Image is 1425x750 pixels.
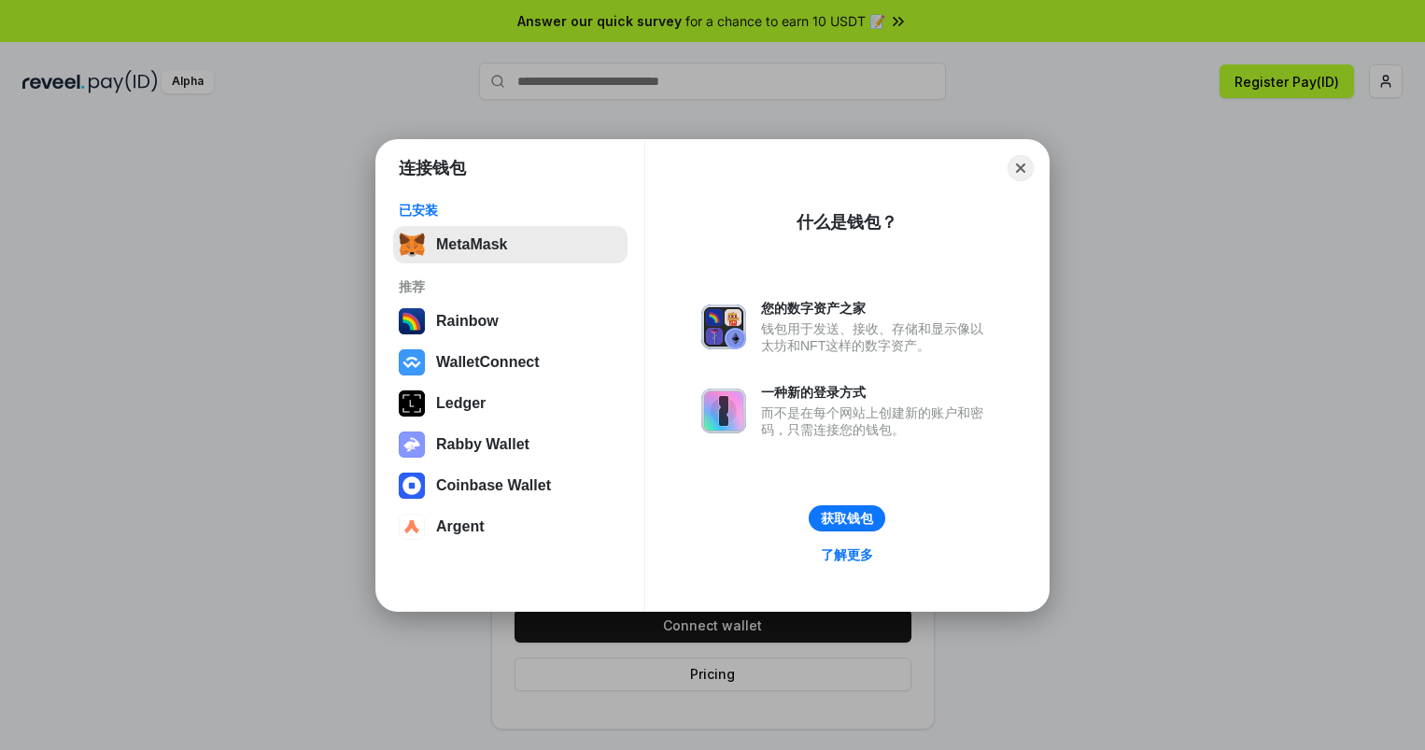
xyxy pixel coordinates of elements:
div: 获取钱包 [821,510,873,527]
button: Rainbow [393,303,628,340]
div: 了解更多 [821,546,873,563]
div: 已安装 [399,202,622,219]
button: Ledger [393,385,628,422]
a: 了解更多 [810,543,884,567]
button: WalletConnect [393,344,628,381]
h1: 连接钱包 [399,157,466,179]
div: Argent [436,518,485,535]
div: 钱包用于发送、接收、存储和显示像以太坊和NFT这样的数字资产。 [761,320,993,354]
div: 您的数字资产之家 [761,300,993,317]
div: 推荐 [399,278,622,295]
button: Coinbase Wallet [393,467,628,504]
div: MetaMask [436,236,507,253]
div: 一种新的登录方式 [761,384,993,401]
div: Coinbase Wallet [436,477,551,494]
img: svg+xml,%3Csvg%20xmlns%3D%22http%3A%2F%2Fwww.w3.org%2F2000%2Fsvg%22%20width%3D%2228%22%20height%3... [399,390,425,417]
button: MetaMask [393,226,628,263]
img: svg+xml,%3Csvg%20xmlns%3D%22http%3A%2F%2Fwww.w3.org%2F2000%2Fsvg%22%20fill%3D%22none%22%20viewBox... [399,432,425,458]
img: svg+xml,%3Csvg%20width%3D%2228%22%20height%3D%2228%22%20viewBox%3D%220%200%2028%2028%22%20fill%3D... [399,514,425,540]
button: Rabby Wallet [393,426,628,463]
img: svg+xml,%3Csvg%20width%3D%22120%22%20height%3D%22120%22%20viewBox%3D%220%200%20120%20120%22%20fil... [399,308,425,334]
img: svg+xml,%3Csvg%20xmlns%3D%22http%3A%2F%2Fwww.w3.org%2F2000%2Fsvg%22%20fill%3D%22none%22%20viewBox... [701,304,746,349]
div: Rainbow [436,313,499,330]
img: svg+xml,%3Csvg%20width%3D%2228%22%20height%3D%2228%22%20viewBox%3D%220%200%2028%2028%22%20fill%3D... [399,349,425,375]
img: svg+xml,%3Csvg%20width%3D%2228%22%20height%3D%2228%22%20viewBox%3D%220%200%2028%2028%22%20fill%3D... [399,473,425,499]
div: 而不是在每个网站上创建新的账户和密码，只需连接您的钱包。 [761,404,993,438]
img: svg+xml,%3Csvg%20xmlns%3D%22http%3A%2F%2Fwww.w3.org%2F2000%2Fsvg%22%20fill%3D%22none%22%20viewBox... [701,389,746,433]
button: Close [1008,155,1034,181]
div: WalletConnect [436,354,540,371]
div: Rabby Wallet [436,436,529,453]
img: svg+xml,%3Csvg%20fill%3D%22none%22%20height%3D%2233%22%20viewBox%3D%220%200%2035%2033%22%20width%... [399,232,425,258]
div: Ledger [436,395,486,412]
button: 获取钱包 [809,505,885,531]
button: Argent [393,508,628,545]
div: 什么是钱包？ [797,211,897,233]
